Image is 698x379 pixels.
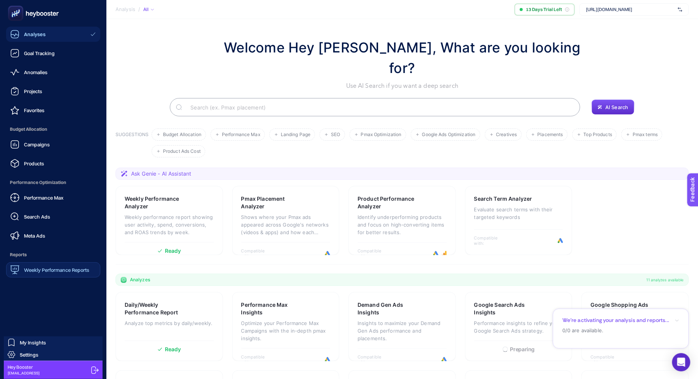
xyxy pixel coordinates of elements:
[24,88,42,94] span: Projects
[605,104,628,110] span: AI Search
[6,103,100,118] a: Favorites
[6,156,100,171] a: Products
[6,247,100,262] span: Reports
[6,65,100,80] a: Anomalies
[24,141,50,147] span: Campaigns
[358,248,392,259] span: Compatible with:
[474,301,540,316] h3: Google Search Ads Insights
[184,97,574,118] input: Search
[232,292,340,361] a: Performance Max InsightsOptimize your Performance Max Campaigns with the in-depth pmax insights.C...
[584,132,612,138] span: Top Products
[358,195,424,210] h3: Product Performance Analyzer
[6,228,100,243] a: Meta Ads
[474,206,563,221] p: Evaluate search terms with their targeted keywords
[216,81,589,90] p: Use AI Search if you want a deep search
[216,37,589,78] h1: Welcome Hey [PERSON_NAME], What are you looking for?
[581,292,689,361] a: Google Shopping Ads InsightsInsights to enhance the effectiveness of your Google Shopping campaig...
[562,327,679,334] p: 0/0 are available.
[590,301,657,316] h3: Google Shopping Ads Insights
[6,190,100,205] a: Performance Max
[474,235,508,246] span: Compatible with:
[165,248,181,254] span: Ready
[241,319,331,342] p: Optimize your Performance Max Campaigns with the in-depth pmax insights.
[4,336,103,349] a: My Insights
[5,2,29,8] span: Feedback
[24,160,44,167] span: Products
[222,132,260,138] span: Performance Max
[8,364,40,370] span: Hey Booster
[358,213,447,236] p: Identify underperforming products and focus on high-converting items for better results.
[465,186,573,255] a: Search Term AnalyzerEvaluate search terms with their targeted keywordsCompatible with:
[474,319,563,335] p: Performance insights to refine your Google Search Ads strategy.
[496,132,517,138] span: Creatives
[24,107,44,113] span: Favorites
[241,248,275,259] span: Compatible with:
[6,122,100,137] span: Budget Allocation
[116,6,135,13] span: Analysis
[116,186,223,255] a: Weekly Performance AnalyzerWeekly performance report showing user activity, spend, conversions, a...
[24,195,63,201] span: Performance Max
[562,317,669,324] p: We’re activating your analysis and reports...
[130,277,150,283] span: Analyzes
[20,339,46,346] span: My Insights
[526,6,562,13] span: 13 Days Trial Left
[24,69,47,75] span: Anomalies
[586,6,675,13] span: [URL][DOMAIN_NAME]
[8,370,40,376] span: [EMAIL_ADDRESS]
[24,31,46,37] span: Analyses
[125,301,191,316] h3: Daily/Weekly Performance Report
[647,277,684,283] span: 11 analyzes available
[24,233,45,239] span: Meta Ads
[474,195,532,203] h3: Search Term Analyzer
[163,149,201,154] span: Product Ads Cost
[125,319,214,327] p: Analyze top metrics by daily/weekly.
[6,209,100,224] a: Search Ads
[4,349,103,361] a: Settings
[361,132,402,138] span: Pmax Optimization
[24,50,55,56] span: Goal Tracking
[165,347,181,352] span: Ready
[143,6,154,13] div: All
[465,292,573,361] a: Google Search Ads InsightsPerformance insights to refine your Google Search Ads strategy.Preparing
[592,100,634,115] button: AI Search
[633,132,658,138] span: Pmax terms
[20,352,38,358] span: Settings
[131,170,191,178] span: Ask Genie - AI Assistant
[241,301,307,316] h3: Performance Max Insights
[241,213,331,236] p: Shows where your Pmax ads appeared across Google's networks (videos & apps) and how each placemen...
[672,353,690,371] div: Open Intercom Messenger
[6,137,100,152] a: Campaigns
[232,186,340,255] a: Pmax Placement AnalyzerShows where your Pmax ads appeared across Google's networks (videos & apps...
[348,292,456,361] a: Demand Gen Ads InsightsInsights to maximize your Demand Gen Ads performance and placements.Compat...
[358,319,447,342] p: Insights to maximize your Demand Gen Ads performance and placements.
[138,6,140,12] span: /
[281,132,310,138] span: Landing Page
[125,213,214,236] p: Weekly performance report showing user activity, spend, conversions, and ROAS trends by week.
[24,267,89,273] span: Weekly Performance Reports
[116,132,149,157] h3: SUGGESTIONS
[348,186,456,255] a: Product Performance AnalyzerIdentify underperforming products and focus on high-converting items ...
[6,84,100,99] a: Projects
[6,46,100,61] a: Goal Tracking
[125,195,190,210] h3: Weekly Performance Analyzer
[678,6,682,13] img: svg%3e
[116,292,223,361] a: Daily/Weekly Performance ReportAnalyze top metrics by daily/weekly.Ready
[358,301,423,316] h3: Demand Gen Ads Insights
[6,175,100,190] span: Performance Optimization
[241,354,275,365] span: Compatible with:
[6,27,100,42] a: Analyses
[163,132,201,138] span: Budget Allocation
[241,195,306,210] h3: Pmax Placement Analyzer
[6,262,100,278] a: Weekly Performance Reports
[24,214,50,220] span: Search Ads
[590,354,625,365] span: Compatible with:
[422,132,476,138] span: Google Ads Optimization
[538,132,563,138] span: Placements
[331,132,340,138] span: SEO
[510,347,535,352] span: Preparing
[358,354,392,365] span: Compatible with:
